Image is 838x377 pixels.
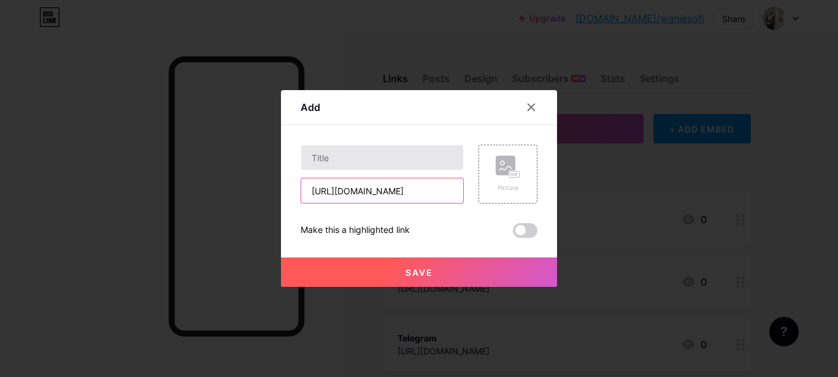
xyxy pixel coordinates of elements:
div: Make this a highlighted link [301,223,410,238]
input: URL [301,178,463,203]
div: Add [301,100,320,115]
button: Save [281,257,557,287]
div: Picture [496,183,520,192]
span: Save [406,267,433,278]
input: Title [301,145,463,170]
